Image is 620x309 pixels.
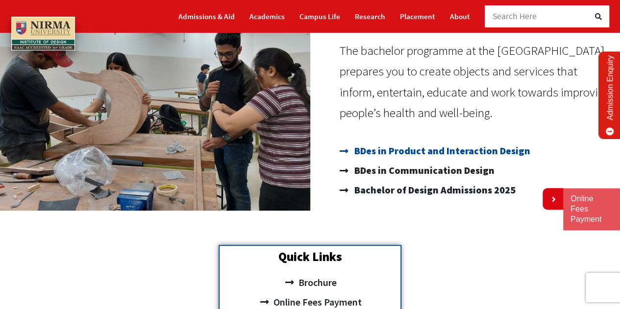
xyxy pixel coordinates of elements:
[299,8,340,25] a: Campus Life
[340,180,611,200] a: Bachelor of Design Admissions 2025
[355,8,385,25] a: Research
[340,40,611,123] p: The bachelor programme at the [GEOGRAPHIC_DATA] prepares you to create objects and services that ...
[400,8,435,25] a: Placement
[340,161,611,180] a: BDes in Communication Design
[340,141,611,161] a: BDes in Product and Interaction Design
[352,141,530,161] span: BDes in Product and Interaction Design
[570,194,613,224] a: Online Fees Payment
[296,273,336,292] span: Brochure
[352,161,495,180] span: BDes in Communication Design
[224,251,396,263] h2: Quick Links
[178,8,235,25] a: Admissions & Aid
[224,273,396,292] a: Brochure
[249,8,285,25] a: Academics
[493,11,537,22] span: Search Here
[352,180,516,200] span: Bachelor of Design Admissions 2025
[11,17,75,50] img: main_logo
[450,8,470,25] a: About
